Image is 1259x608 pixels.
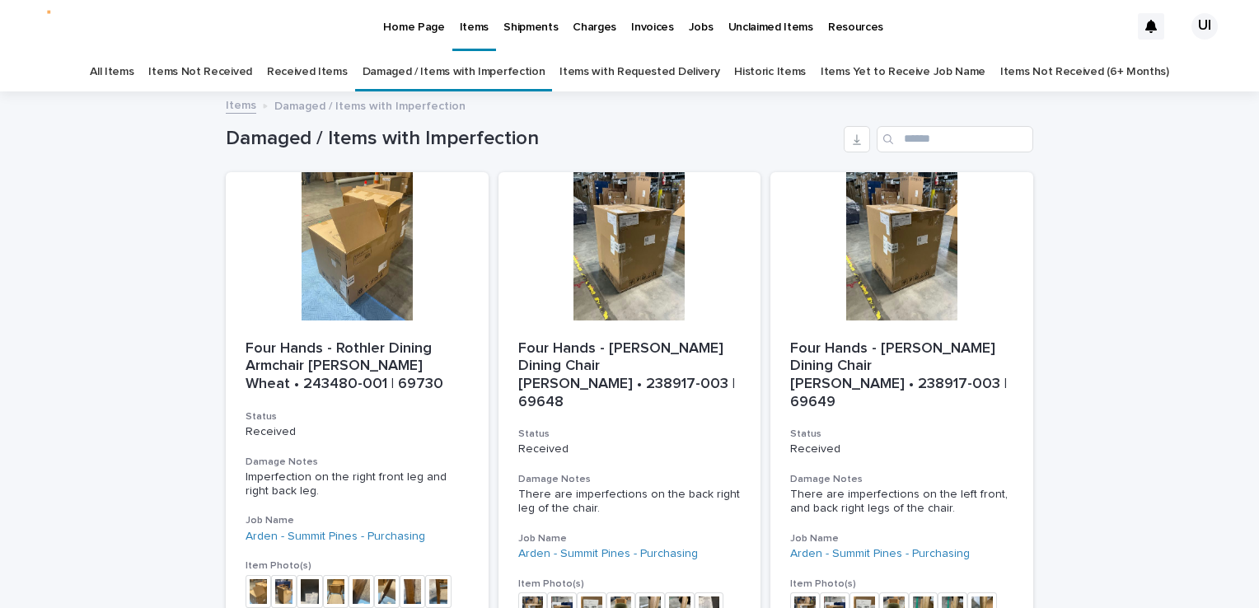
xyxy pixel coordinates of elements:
[790,473,1013,486] h3: Damage Notes
[33,10,127,43] img: TGX7fxXy4hiVLIPae8M78RSUrJ1H2DdET-k_jhCcfn8
[246,456,469,469] h3: Damage Notes
[877,126,1033,152] input: Search
[518,442,742,456] p: Received
[363,53,545,91] a: Damaged / Items with Imperfection
[1000,53,1169,91] a: Items Not Received (6+ Months)
[790,532,1013,545] h3: Job Name
[790,340,1013,411] p: Four Hands - [PERSON_NAME] Dining Chair [PERSON_NAME] • 238917-003 | 69649
[246,340,469,394] p: Four Hands - Rothler Dining Armchair [PERSON_NAME] Wheat • 243480-001 | 69730
[274,96,466,114] p: Damaged / Items with Imperfection
[148,53,251,91] a: Items Not Received
[246,470,469,498] p: Imperfection on the right front leg and right back leg.
[226,95,256,114] a: Items
[226,127,837,151] h1: Damaged / Items with Imperfection
[90,53,133,91] a: All Items
[518,428,742,441] h3: Status
[790,578,1013,591] h3: Item Photo(s)
[790,547,970,561] a: Arden - Summit Pines - Purchasing
[1191,13,1218,40] div: UI
[518,473,742,486] h3: Damage Notes
[790,442,1013,456] p: Received
[790,488,1013,516] p: There are imperfections on the left front, and back right legs of the chair.
[518,547,698,561] a: Arden - Summit Pines - Purchasing
[559,53,719,91] a: Items with Requested Delivery
[518,578,742,591] h3: Item Photo(s)
[246,410,469,423] h3: Status
[518,488,742,516] p: There are imperfections on the back right leg of the chair.
[246,514,469,527] h3: Job Name
[246,425,469,439] p: Received
[267,53,348,91] a: Received Items
[518,340,742,411] p: Four Hands - [PERSON_NAME] Dining Chair [PERSON_NAME] • 238917-003 | 69648
[821,53,985,91] a: Items Yet to Receive Job Name
[734,53,806,91] a: Historic Items
[518,532,742,545] h3: Job Name
[246,559,469,573] h3: Item Photo(s)
[790,428,1013,441] h3: Status
[246,530,425,544] a: Arden - Summit Pines - Purchasing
